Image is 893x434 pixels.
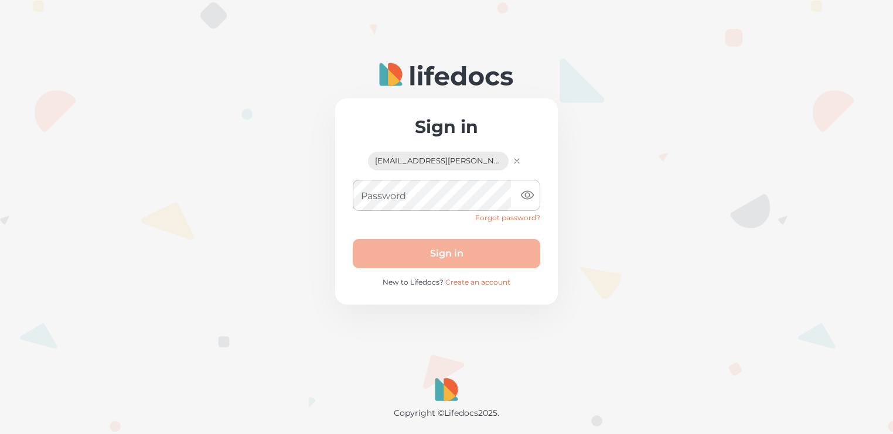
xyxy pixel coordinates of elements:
[445,278,510,286] a: Create an account
[475,213,540,222] a: Forgot password?
[368,156,509,166] span: [EMAIL_ADDRESS][PERSON_NAME][DOMAIN_NAME]
[353,116,540,138] h2: Sign in
[353,278,540,287] p: New to Lifedocs?
[516,183,539,207] button: toggle password visibility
